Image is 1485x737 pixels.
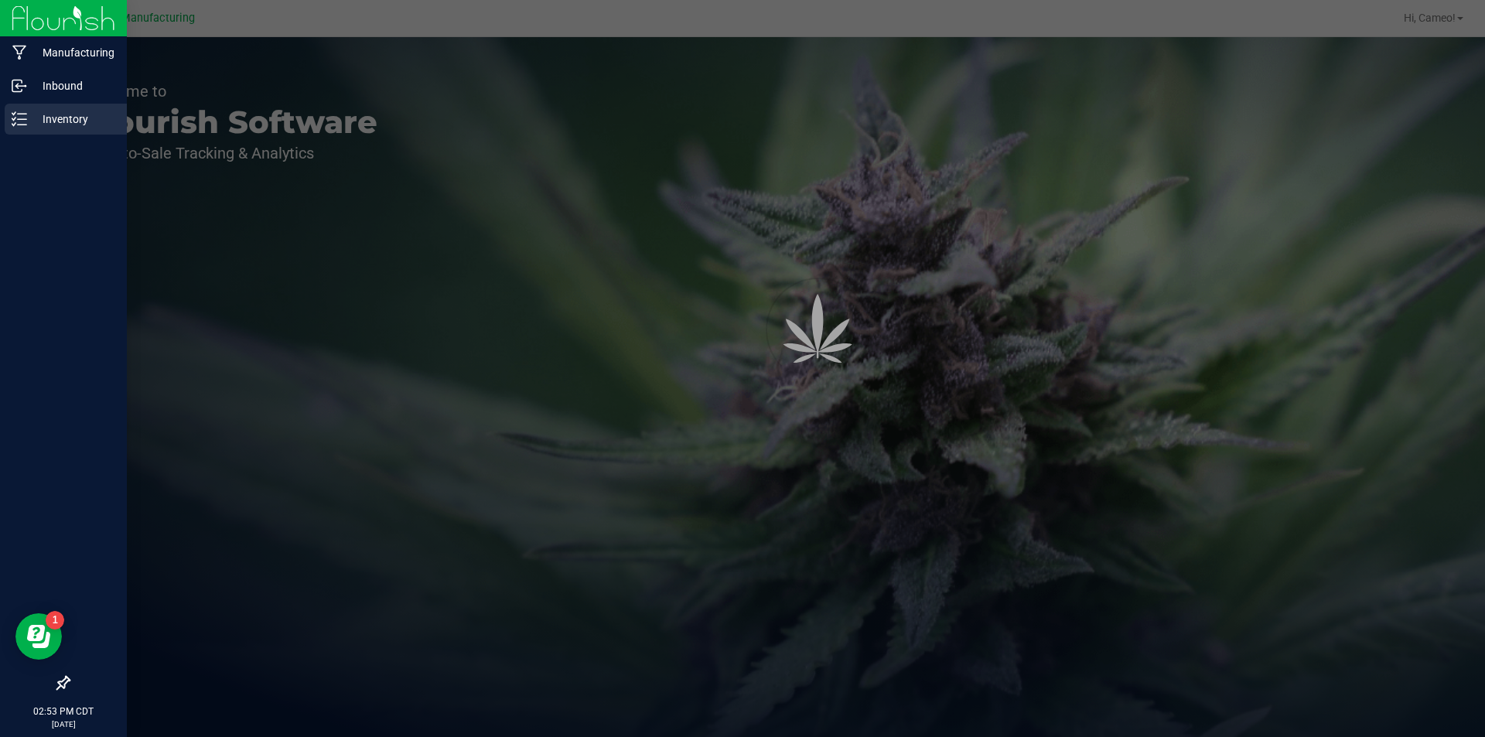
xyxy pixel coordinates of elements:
[12,78,27,94] inline-svg: Inbound
[7,705,120,718] p: 02:53 PM CDT
[27,77,120,95] p: Inbound
[12,45,27,60] inline-svg: Manufacturing
[27,110,120,128] p: Inventory
[12,111,27,127] inline-svg: Inventory
[15,613,62,660] iframe: Resource center
[7,718,120,730] p: [DATE]
[27,43,120,62] p: Manufacturing
[46,611,64,630] iframe: Resource center unread badge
